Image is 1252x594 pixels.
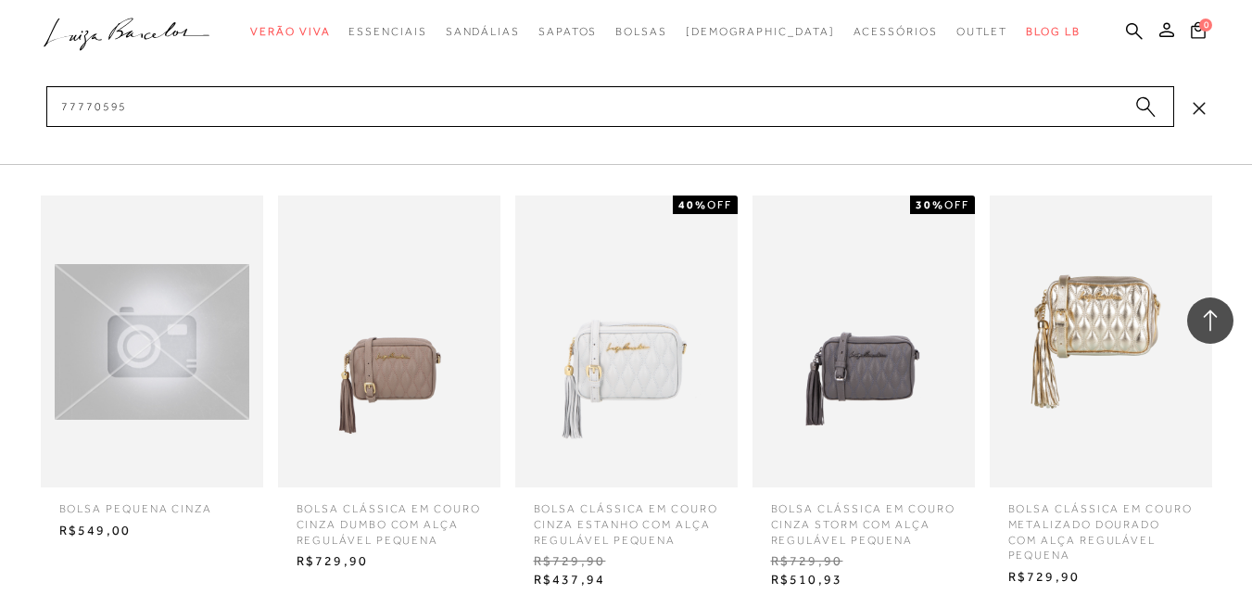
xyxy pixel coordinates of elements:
[283,487,496,548] span: BOLSA CLÁSSICA EM COURO CINZA DUMBO COM ALÇA REGULÁVEL PEQUENA
[985,196,1217,591] a: BOLSA CLÁSSICA EM COURO METALIZADO DOURADO COM ALÇA REGULÁVEL PEQUENA BOLSA CLÁSSICA EM COURO MET...
[615,15,667,49] a: categoryNavScreenReaderText
[538,25,597,38] span: Sapatos
[520,566,733,594] span: R$437,94
[994,487,1208,563] span: BOLSA CLÁSSICA EM COURO METALIZADO DOURADO COM ALÇA REGULÁVEL PEQUENA
[520,487,733,548] span: BOLSA CLÁSSICA EM COURO CINZA ESTANHO COM ALÇA REGULÁVEL PEQUENA
[854,25,938,38] span: Acessórios
[538,15,597,49] a: categoryNavScreenReaderText
[46,86,1174,127] input: Buscar.
[757,487,970,548] span: BOLSA CLÁSSICA EM COURO CINZA STORM COM ALÇA REGULÁVEL PEQUENA
[752,196,975,487] img: BOLSA CLÁSSICA EM COURO CINZA STORM COM ALÇA REGULÁVEL PEQUENA
[748,196,980,594] a: BOLSA CLÁSSICA EM COURO CINZA STORM COM ALÇA REGULÁVEL PEQUENA 30%OFF BOLSA CLÁSSICA EM COURO CIN...
[956,15,1008,49] a: categoryNavScreenReaderText
[854,15,938,49] a: categoryNavScreenReaderText
[36,196,268,544] a: bolsa pequena cinza bolsa pequena cinza R$549,00
[348,25,426,38] span: Essenciais
[520,548,733,575] span: R$729,90
[1185,20,1211,45] button: 0
[956,25,1008,38] span: Outlet
[686,15,835,49] a: noSubCategoriesText
[250,25,330,38] span: Verão Viva
[348,15,426,49] a: categoryNavScreenReaderText
[994,563,1208,591] span: R$729,90
[511,196,742,594] a: BOLSA CLÁSSICA EM COURO CINZA ESTANHO COM ALÇA REGULÁVEL PEQUENA 40%OFF BOLSA CLÁSSICA EM COURO C...
[41,264,263,420] img: bolsa pequena cinza
[757,566,970,594] span: R$510,93
[45,487,259,517] span: bolsa pequena cinza
[678,198,707,211] strong: 40%
[45,517,259,545] span: R$549,00
[757,548,970,575] span: R$729,90
[515,196,738,487] img: BOLSA CLÁSSICA EM COURO CINZA ESTANHO COM ALÇA REGULÁVEL PEQUENA
[615,25,667,38] span: Bolsas
[273,196,505,575] a: BOLSA CLÁSSICA EM COURO CINZA DUMBO COM ALÇA REGULÁVEL PEQUENA BOLSA CLÁSSICA EM COURO CINZA DUMB...
[990,196,1212,487] img: BOLSA CLÁSSICA EM COURO METALIZADO DOURADO COM ALÇA REGULÁVEL PEQUENA
[916,198,944,211] strong: 30%
[707,198,732,211] span: OFF
[1026,15,1080,49] a: BLOG LB
[1026,25,1080,38] span: BLOG LB
[446,25,520,38] span: Sandálias
[250,15,330,49] a: categoryNavScreenReaderText
[278,196,500,487] img: BOLSA CLÁSSICA EM COURO CINZA DUMBO COM ALÇA REGULÁVEL PEQUENA
[446,15,520,49] a: categoryNavScreenReaderText
[686,25,835,38] span: [DEMOGRAPHIC_DATA]
[1199,19,1212,32] span: 0
[944,198,969,211] span: OFF
[283,548,496,575] span: R$729,90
